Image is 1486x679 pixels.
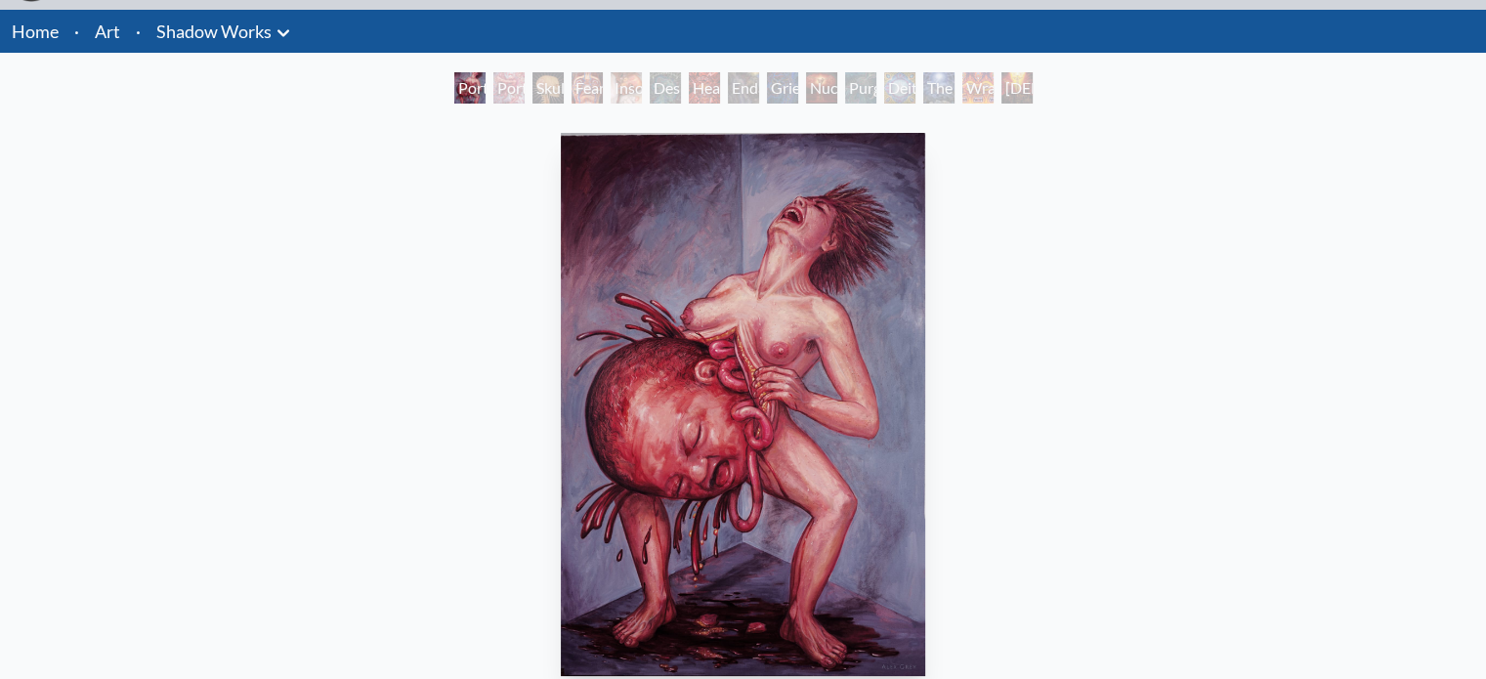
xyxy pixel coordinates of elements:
[884,72,915,104] div: Deities & Demons Drinking from the Milky Pool
[923,72,955,104] div: The Soul Finds It's Way
[532,72,564,104] div: Skull Fetus
[650,72,681,104] div: Despair
[689,72,720,104] div: Headache
[767,72,798,104] div: Grieving
[962,72,994,104] div: Wrathful Deity
[454,72,486,104] div: Portrait of an Artist 2
[493,72,525,104] div: Portrait of an Artist 1
[845,72,876,104] div: Purging
[1001,72,1033,104] div: [DEMOGRAPHIC_DATA] & the Two Thieves
[611,72,642,104] div: Insomnia
[561,133,925,676] img: Artist-at-Work-2-1997-Alex-Grey-watermarked.jpg
[128,10,149,53] li: ·
[12,21,59,42] a: Home
[66,10,87,53] li: ·
[806,72,837,104] div: Nuclear Crucifixion
[95,18,120,45] a: Art
[572,72,603,104] div: Fear
[156,18,272,45] a: Shadow Works
[728,72,759,104] div: Endarkenment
